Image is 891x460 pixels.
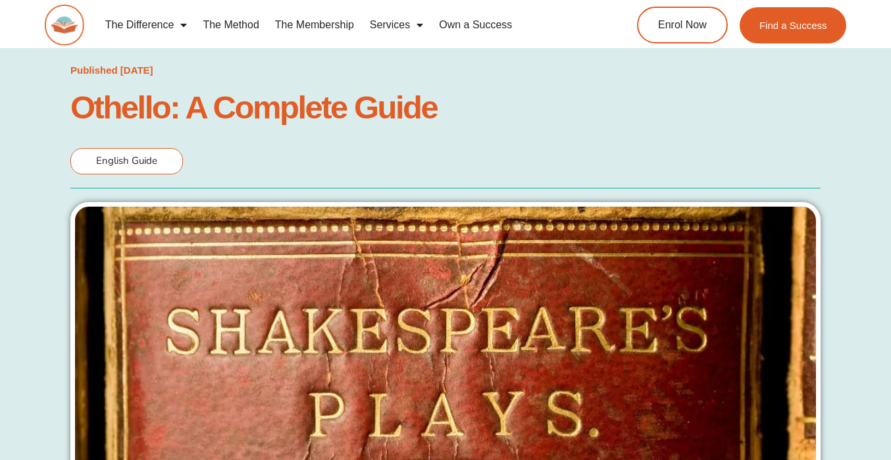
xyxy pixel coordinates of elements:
[362,10,431,40] a: Services
[97,10,195,40] a: The Difference
[195,10,267,40] a: The Method
[637,7,728,43] a: Enrol Now
[70,61,153,80] a: Published [DATE]
[267,10,362,40] a: The Membership
[825,397,891,460] iframe: Chat Widget
[96,154,157,167] span: English Guide
[740,7,847,43] a: Find a Success
[120,64,153,76] time: [DATE]
[70,93,821,122] h1: Othello: A Complete Guide
[97,10,592,40] nav: Menu
[658,20,707,30] span: Enrol Now
[759,20,827,30] span: Find a Success
[431,10,520,40] a: Own a Success
[70,64,118,76] span: Published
